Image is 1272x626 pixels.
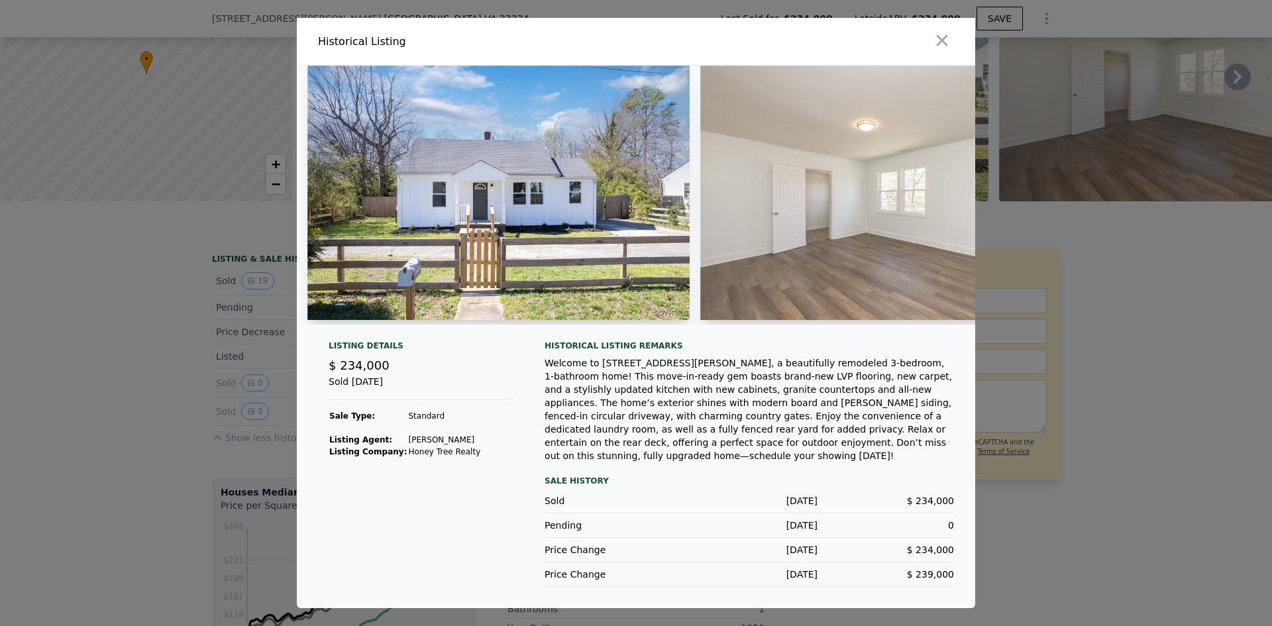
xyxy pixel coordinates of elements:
[545,568,681,581] div: Price Change
[407,446,481,458] td: Honey Tree Realty
[407,410,481,422] td: Standard
[681,494,818,507] div: [DATE]
[545,543,681,556] div: Price Change
[907,545,954,555] span: $ 234,000
[545,494,681,507] div: Sold
[681,543,818,556] div: [DATE]
[545,356,954,462] div: Welcome to [STREET_ADDRESS][PERSON_NAME], a beautifully remodeled 3-bedroom, 1-bathroom home! Thi...
[329,411,375,421] strong: Sale Type:
[307,66,690,320] img: Property Img
[329,435,392,444] strong: Listing Agent:
[700,66,1083,320] img: Property Img
[407,434,481,446] td: [PERSON_NAME]
[681,568,818,581] div: [DATE]
[907,569,954,580] span: $ 239,000
[818,519,954,532] div: 0
[318,34,631,50] div: Historical Listing
[545,473,954,489] div: Sale History
[329,447,407,456] strong: Listing Company:
[907,496,954,506] span: $ 234,000
[545,519,681,532] div: Pending
[329,358,390,372] span: $ 234,000
[545,340,954,351] div: Historical Listing remarks
[329,375,513,399] div: Sold [DATE]
[329,340,513,356] div: Listing Details
[681,519,818,532] div: [DATE]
